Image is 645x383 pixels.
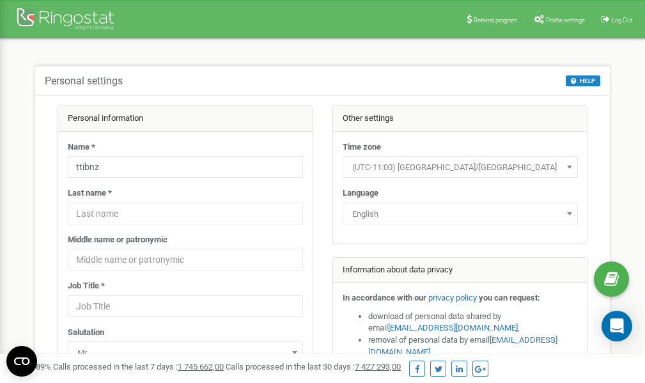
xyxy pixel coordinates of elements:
[226,362,401,371] span: Calls processed in the last 30 days :
[333,258,587,283] div: Information about data privacy
[178,362,224,371] u: 1 745 662,00
[368,334,578,358] li: removal of personal data by email ,
[355,362,401,371] u: 7 427 293,00
[347,205,573,223] span: English
[68,187,112,199] label: Last name *
[68,249,303,270] input: Middle name or patronymic
[53,362,224,371] span: Calls processed in the last 7 days :
[343,293,426,302] strong: In accordance with our
[368,311,578,334] li: download of personal data shared by email ,
[474,17,518,24] span: Referral program
[388,323,518,332] a: [EMAIL_ADDRESS][DOMAIN_NAME]
[68,341,303,363] span: Mr.
[343,203,578,224] span: English
[602,311,632,341] div: Open Intercom Messenger
[479,293,540,302] strong: you can request:
[68,156,303,178] input: Name
[68,280,105,292] label: Job Title *
[546,17,585,24] span: Profile settings
[347,159,573,176] span: (UTC-11:00) Pacific/Midway
[68,327,104,339] label: Salutation
[343,156,578,178] span: (UTC-11:00) Pacific/Midway
[58,106,313,132] div: Personal information
[6,346,37,377] button: Open CMP widget
[45,75,123,87] h5: Personal settings
[333,106,587,132] div: Other settings
[68,141,95,153] label: Name *
[428,293,477,302] a: privacy policy
[68,234,167,246] label: Middle name or patronymic
[566,75,600,86] button: HELP
[343,187,378,199] label: Language
[343,141,381,153] label: Time zone
[612,17,632,24] span: Log Out
[72,344,299,362] span: Mr.
[68,295,303,317] input: Job Title
[68,203,303,224] input: Last name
